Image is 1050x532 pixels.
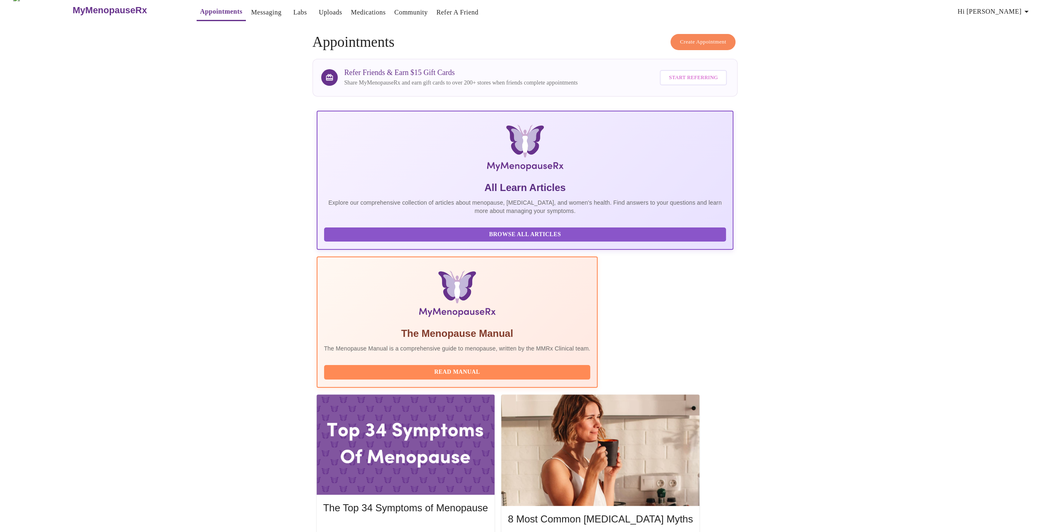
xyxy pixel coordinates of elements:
button: Messaging [248,4,285,21]
a: Read Manual [324,368,593,375]
a: Appointments [200,6,242,17]
span: Create Appointment [680,37,726,47]
button: Start Referring [660,70,727,85]
button: Hi [PERSON_NAME] [954,3,1035,20]
button: Labs [287,4,313,21]
h3: Refer Friends & Earn $15 Gift Cards [344,68,578,77]
button: Appointments [197,3,245,21]
img: Menopause Manual [366,271,548,320]
button: Refer a Friend [433,4,482,21]
a: Browse All Articles [324,230,728,237]
a: Start Referring [658,66,729,89]
a: Labs [293,7,307,18]
p: The Menopause Manual is a comprehensive guide to menopause, written by the MMRx Clinical team. [324,344,591,353]
button: Medications [348,4,389,21]
h5: The Menopause Manual [324,327,591,340]
img: MyMenopauseRx Logo [387,125,663,174]
p: Explore our comprehensive collection of articles about menopause, [MEDICAL_DATA], and women's hea... [324,198,726,215]
a: Refer a Friend [436,7,478,18]
h5: All Learn Articles [324,181,726,194]
button: Read Manual [324,365,591,380]
span: Start Referring [669,73,718,82]
a: Messaging [251,7,281,18]
button: Browse All Articles [324,227,726,242]
a: Medications [351,7,386,18]
h4: Appointments [312,34,738,51]
h5: 8 Most Common [MEDICAL_DATA] Myths [508,513,693,526]
a: Community [394,7,428,18]
a: Uploads [319,7,342,18]
span: Browse All Articles [332,230,718,240]
h3: MyMenopauseRx [72,5,147,16]
h5: The Top 34 Symptoms of Menopause [323,501,488,515]
button: Community [391,4,431,21]
button: Create Appointment [670,34,736,50]
span: Hi [PERSON_NAME] [958,6,1031,17]
a: Read More [323,525,490,532]
p: Share MyMenopauseRx and earn gift cards to over 200+ stores when friends complete appointments [344,79,578,87]
span: Read Manual [332,367,582,377]
button: Uploads [315,4,346,21]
